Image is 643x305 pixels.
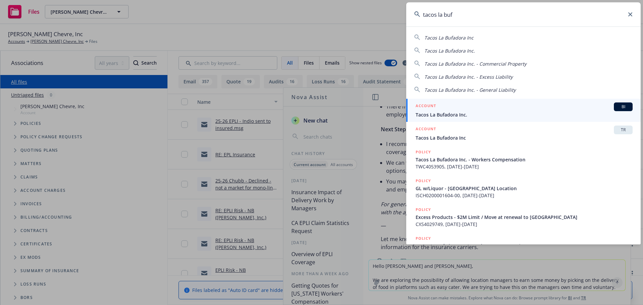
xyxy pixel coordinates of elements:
[416,206,431,213] h5: POLICY
[416,192,633,199] span: ISCH0200001604-00, [DATE]-[DATE]
[424,48,475,54] span: Tacos La Bufadora Inc.
[416,221,633,228] span: CXS4029749, [DATE]-[DATE]
[416,235,431,242] h5: POLICY
[406,2,641,26] input: Search...
[424,87,516,93] span: Tacos La Bufadora Inc. - General Liability
[406,231,641,260] a: POLICYTacos La Bufadora Inc. - Workers' Compensation
[416,149,431,155] h5: POLICY
[416,126,436,134] h5: ACCOUNT
[406,174,641,203] a: POLICYGL w/Liquor - [GEOGRAPHIC_DATA] LocationISCH0200001604-00, [DATE]-[DATE]
[416,185,633,192] span: GL w/Liquor - [GEOGRAPHIC_DATA] Location
[424,74,513,80] span: Tacos La Bufadora Inc. - Excess Liability
[406,145,641,174] a: POLICYTacos La Bufadora Inc. - Workers CompensationTWC4053905, [DATE]-[DATE]
[416,156,633,163] span: Tacos La Bufadora Inc. - Workers Compensation
[416,177,431,184] h5: POLICY
[617,104,630,110] span: BI
[416,134,633,141] span: Tacos La Bufadora Inc
[406,122,641,145] a: ACCOUNTTRTacos La Bufadora Inc
[406,99,641,122] a: ACCOUNTBITacos La Bufadora Inc.
[416,102,436,110] h5: ACCOUNT
[416,242,633,249] span: Tacos La Bufadora Inc. - Workers' Compensation
[416,214,633,221] span: Excess Products - $2M Limit / Move at renewal to [GEOGRAPHIC_DATA]
[406,203,641,231] a: POLICYExcess Products - $2M Limit / Move at renewal to [GEOGRAPHIC_DATA]CXS4029749, [DATE]-[DATE]
[416,111,633,118] span: Tacos La Bufadora Inc.
[424,61,526,67] span: Tacos La Bufadora Inc. - Commercial Property
[617,127,630,133] span: TR
[424,34,474,41] span: Tacos La Bufadora Inc
[416,163,633,170] span: TWC4053905, [DATE]-[DATE]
